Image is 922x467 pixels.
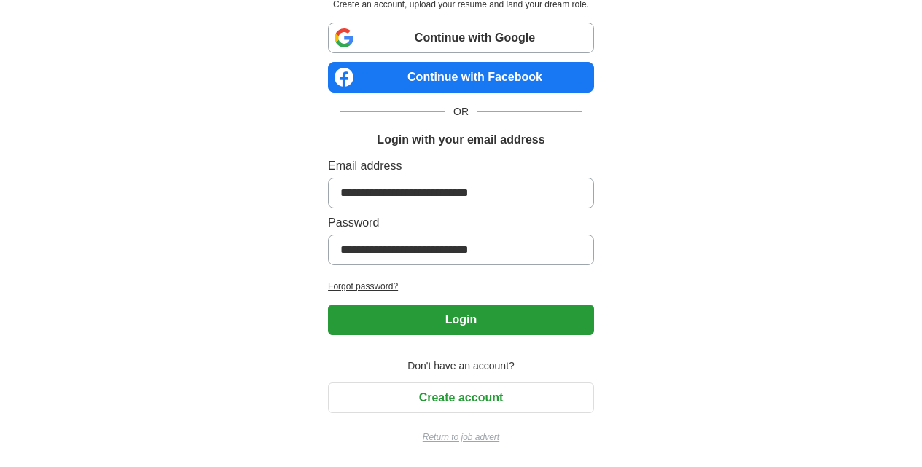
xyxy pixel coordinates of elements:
label: Email address [328,157,594,175]
button: Login [328,305,594,335]
label: Password [328,214,594,232]
span: Don't have an account? [399,358,523,374]
h1: Login with your email address [377,131,544,149]
a: Create account [328,391,594,404]
span: OR [445,104,477,119]
a: Forgot password? [328,280,594,293]
a: Return to job advert [328,431,594,444]
button: Create account [328,382,594,413]
a: Continue with Facebook [328,62,594,93]
a: Continue with Google [328,23,594,53]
